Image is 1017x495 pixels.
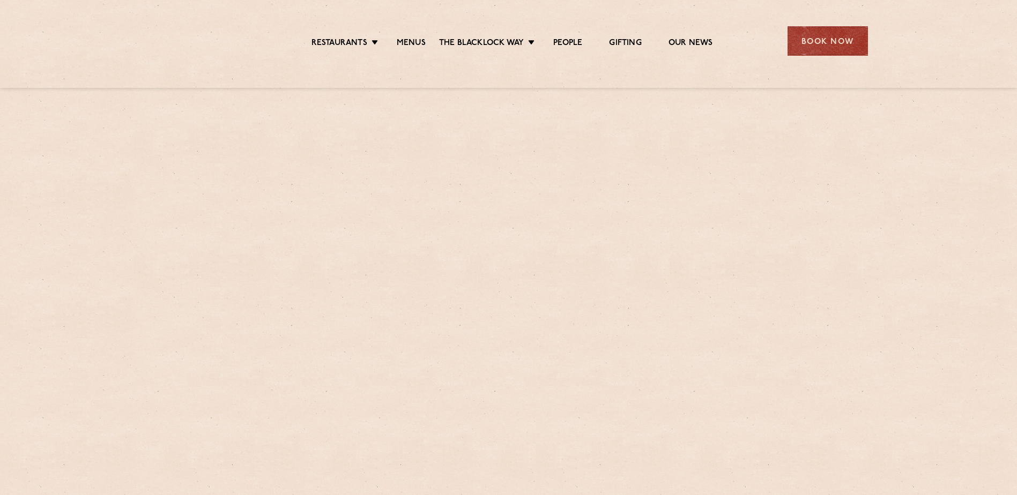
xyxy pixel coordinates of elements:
a: Menus [397,38,426,50]
img: svg%3E [150,10,242,72]
a: People [553,38,582,50]
a: Restaurants [311,38,367,50]
a: Gifting [609,38,641,50]
a: Our News [669,38,713,50]
a: The Blacklock Way [439,38,524,50]
div: Book Now [788,26,868,56]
